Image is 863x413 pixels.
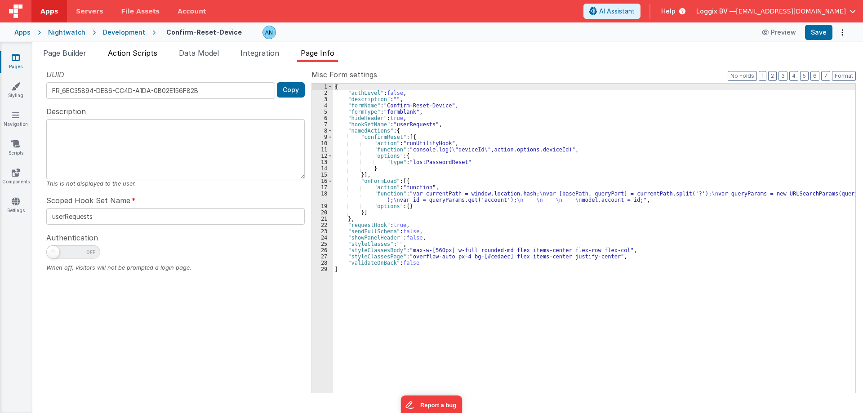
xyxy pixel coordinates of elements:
[76,7,103,16] span: Servers
[46,179,305,188] div: This is not displayed to the user.
[312,96,333,102] div: 3
[43,49,86,58] span: Page Builder
[263,26,276,39] img: f1d78738b441ccf0e1fcb79415a71bae
[312,102,333,109] div: 4
[311,69,377,80] span: Misc Form settings
[778,71,787,81] button: 3
[789,71,798,81] button: 4
[312,203,333,209] div: 19
[312,90,333,96] div: 2
[103,28,145,37] div: Development
[312,191,333,203] div: 18
[301,49,334,58] span: Page Info
[832,71,856,81] button: Format
[728,71,757,81] button: No Folds
[312,178,333,184] div: 16
[661,7,676,16] span: Help
[312,209,333,216] div: 20
[179,49,219,58] span: Data Model
[121,7,160,16] span: File Assets
[312,241,333,247] div: 25
[312,222,333,228] div: 22
[736,7,846,16] span: [EMAIL_ADDRESS][DOMAIN_NAME]
[312,140,333,147] div: 10
[46,195,130,206] span: Scoped Hook Set Name
[312,128,333,134] div: 8
[312,147,333,153] div: 11
[312,260,333,266] div: 28
[46,106,86,117] span: Description
[166,29,242,36] h4: Confirm-Reset-Device
[312,165,333,172] div: 14
[810,71,819,81] button: 6
[312,216,333,222] div: 21
[759,71,766,81] button: 1
[312,121,333,128] div: 7
[599,7,635,16] span: AI Assistant
[805,25,832,40] button: Save
[312,253,333,260] div: 27
[800,71,809,81] button: 5
[768,71,777,81] button: 2
[14,28,31,37] div: Apps
[583,4,641,19] button: AI Assistant
[48,28,85,37] div: Nightwatch
[312,228,333,235] div: 23
[312,134,333,140] div: 9
[277,82,305,98] button: Copy
[312,153,333,159] div: 12
[836,26,849,39] button: Options
[312,184,333,191] div: 17
[821,71,830,81] button: 7
[312,159,333,165] div: 13
[696,7,856,16] button: Loggix BV — [EMAIL_ADDRESS][DOMAIN_NAME]
[312,235,333,241] div: 24
[46,69,64,80] span: UUID
[312,266,333,272] div: 29
[312,109,333,115] div: 5
[312,84,333,90] div: 1
[108,49,157,58] span: Action Scripts
[40,7,58,16] span: Apps
[46,263,305,272] div: When off, visitors will not be prompted a login page.
[756,25,801,40] button: Preview
[312,172,333,178] div: 15
[696,7,736,16] span: Loggix BV —
[240,49,279,58] span: Integration
[312,115,333,121] div: 6
[46,232,98,243] span: Authentication
[312,247,333,253] div: 26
